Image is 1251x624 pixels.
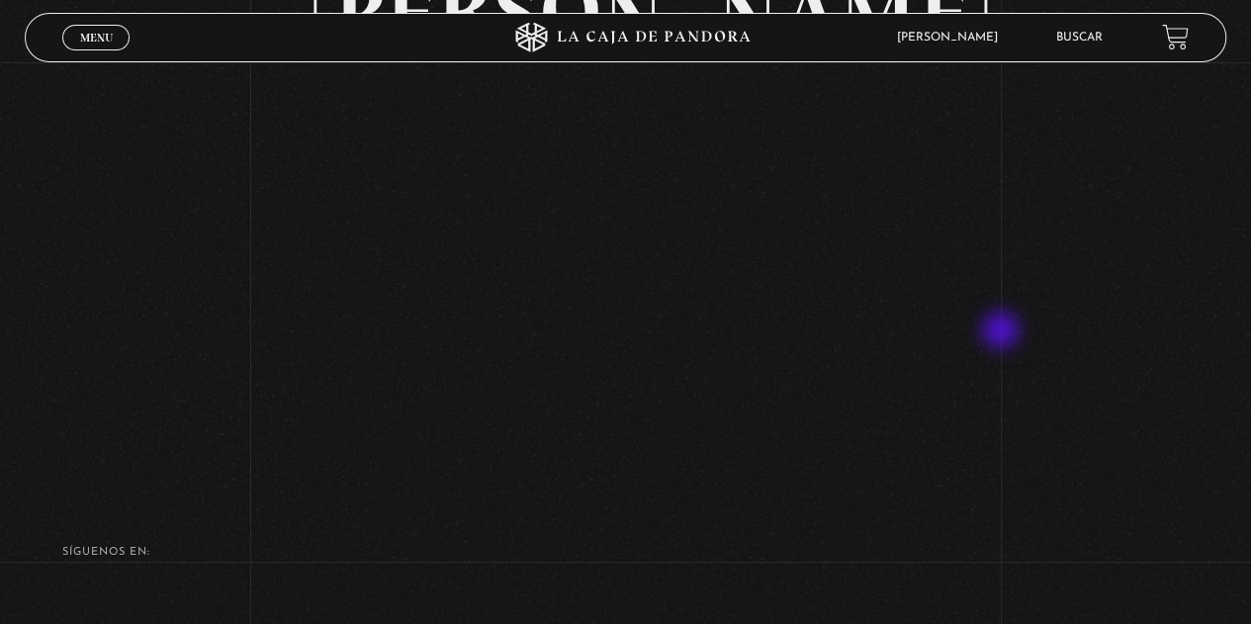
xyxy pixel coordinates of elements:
a: Buscar [1056,32,1103,44]
span: Menu [80,32,113,44]
span: Cerrar [73,47,120,61]
iframe: Dailymotion video player – MARIA GABRIELA PROGRAMA [313,87,938,438]
h4: SÍguenos en: [62,547,1189,558]
span: [PERSON_NAME] [887,32,1018,44]
a: View your shopping cart [1162,24,1189,50]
